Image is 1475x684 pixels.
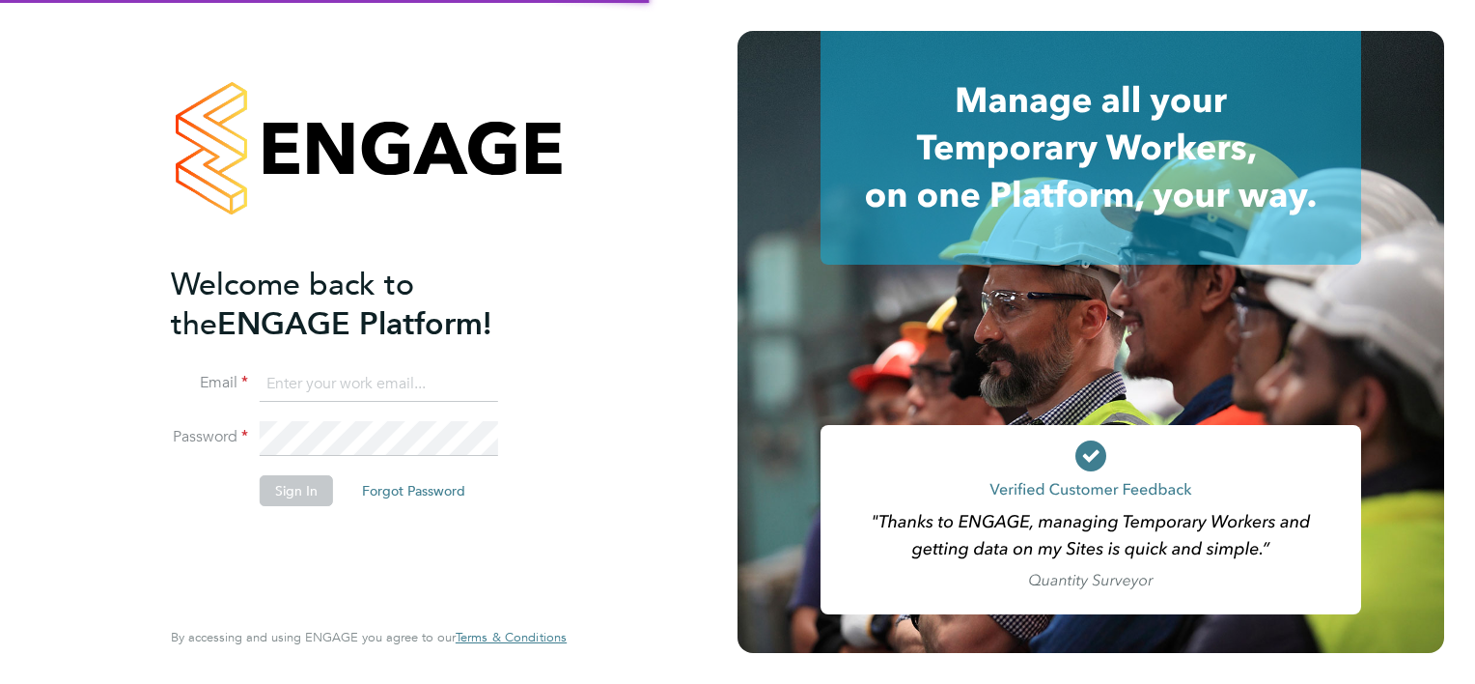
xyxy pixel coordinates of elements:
[260,367,498,402] input: Enter your work email...
[171,265,547,344] h2: ENGAGE Platform!
[171,373,248,393] label: Email
[171,427,248,447] label: Password
[347,475,481,506] button: Forgot Password
[171,629,567,645] span: By accessing and using ENGAGE you agree to our
[171,266,414,343] span: Welcome back to the
[260,475,333,506] button: Sign In
[456,630,567,645] a: Terms & Conditions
